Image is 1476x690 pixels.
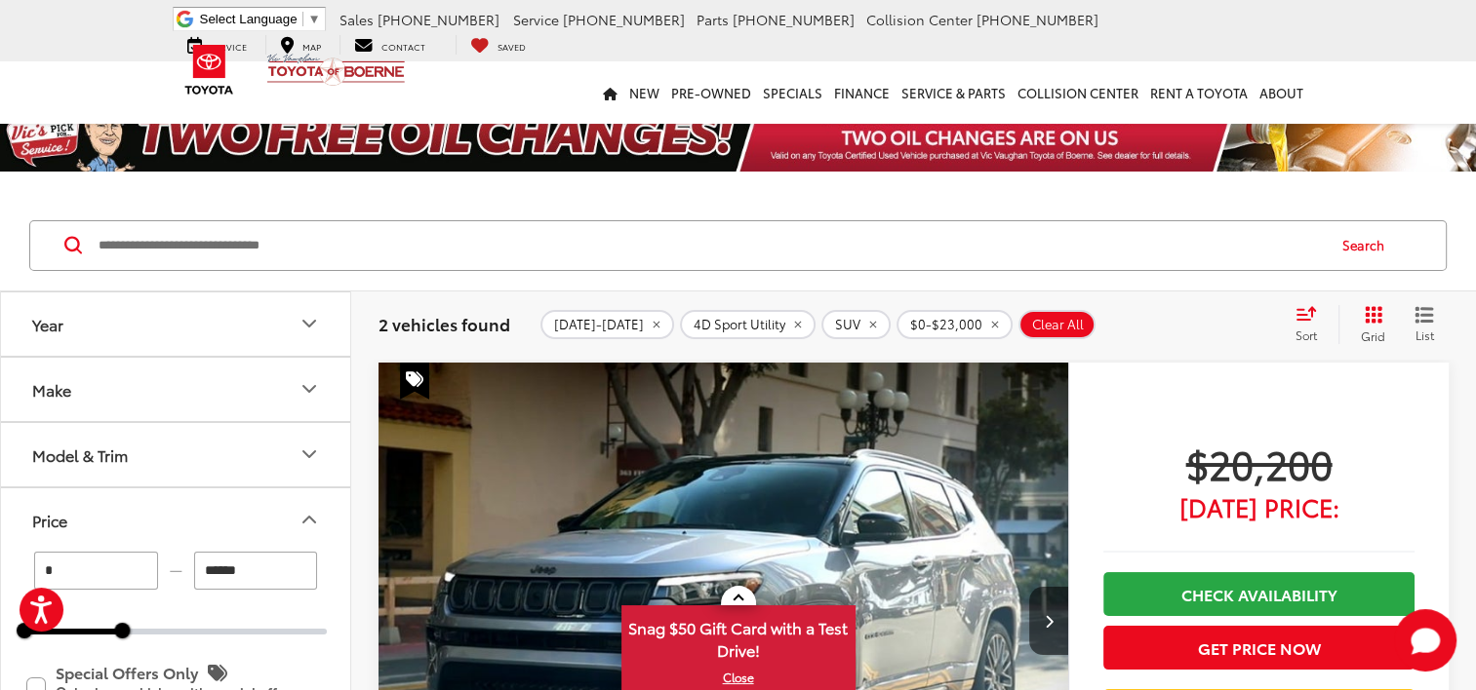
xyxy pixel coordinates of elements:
[1103,626,1415,670] button: Get Price Now
[302,12,303,26] span: ​
[164,562,188,579] span: —
[977,10,1098,29] span: [PHONE_NUMBER]
[1338,305,1400,344] button: Grid View
[265,35,336,55] a: Map
[1,358,352,421] button: MakeMake
[665,61,757,124] a: Pre-Owned
[200,12,321,26] a: Select Language​
[298,377,321,401] div: Make
[173,38,246,101] img: Toyota
[896,61,1012,124] a: Service & Parts: Opens in a new tab
[623,607,854,667] span: Snag $50 Gift Card with a Test Drive!
[1144,61,1254,124] a: Rent a Toyota
[554,317,644,332] span: [DATE]-[DATE]
[498,40,526,53] span: Saved
[1296,326,1317,343] span: Sort
[339,35,440,55] a: Contact
[563,10,685,29] span: [PHONE_NUMBER]
[897,310,1013,339] button: remove 0-23000
[1018,310,1096,339] button: Clear All
[1103,497,1415,517] span: [DATE] Price:
[200,12,298,26] span: Select Language
[757,61,828,124] a: Specials
[32,511,67,529] div: Price
[378,10,499,29] span: [PHONE_NUMBER]
[733,10,855,29] span: [PHONE_NUMBER]
[1394,609,1456,671] button: Toggle Chat Window
[97,222,1324,269] input: Search by Make, Model, or Keyword
[173,35,261,55] a: Service
[540,310,674,339] button: remove 2022-2025
[1103,439,1415,487] span: $20,200
[597,61,623,124] a: Home
[456,35,540,55] a: My Saved Vehicles
[1,292,352,356] button: YearYear
[866,10,973,29] span: Collision Center
[828,61,896,124] a: Finance
[821,310,891,339] button: remove SUV
[34,552,158,590] input: minimum Buy price
[1,423,352,486] button: Model & TrimModel & Trim
[1361,327,1385,344] span: Grid
[32,445,128,464] div: Model & Trim
[697,10,729,29] span: Parts
[1012,61,1144,124] a: Collision Center
[1103,572,1415,616] a: Check Availability
[298,508,321,531] div: Price
[1029,587,1068,655] button: Next image
[1324,221,1413,270] button: Search
[1394,609,1456,671] svg: Start Chat
[1415,326,1434,343] span: List
[298,312,321,335] div: Year
[194,552,318,590] input: maximum Buy price
[379,312,510,335] span: 2 vehicles found
[835,317,860,332] span: SUV
[400,363,429,400] span: Special
[1400,305,1449,344] button: List View
[298,442,321,466] div: Model & Trim
[694,317,785,332] span: 4D Sport Utility
[32,315,63,333] div: Year
[339,10,374,29] span: Sales
[513,10,559,29] span: Service
[1286,305,1338,344] button: Select sort value
[1,488,352,552] button: PricePrice
[680,310,816,339] button: remove 4D%20Sport%20Utility
[623,61,665,124] a: New
[910,317,982,332] span: $0-$23,000
[308,12,321,26] span: ▼
[266,53,406,87] img: Vic Vaughan Toyota of Boerne
[1032,317,1084,332] span: Clear All
[32,380,71,399] div: Make
[1254,61,1309,124] a: About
